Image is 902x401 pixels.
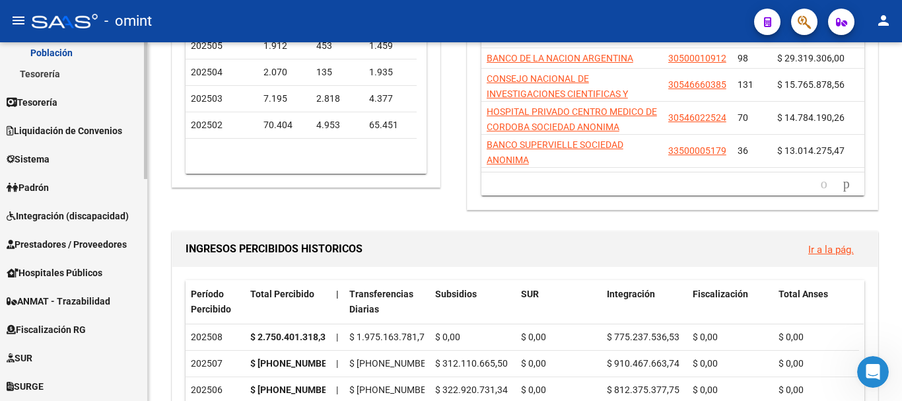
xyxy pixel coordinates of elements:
[263,118,306,133] div: 70.404
[349,289,413,314] span: Transferencias Diarias
[777,145,845,156] span: $ 13.014.275,47
[487,139,623,165] span: BANCO SUPERVIELLE SOCIEDAD ANONIMA
[316,91,359,106] div: 2.818
[435,384,508,395] span: $ 322.920.731,34
[250,358,348,369] strong: $ [PHONE_NUMBER],46
[245,280,331,324] datatable-header-cell: Total Percibido
[331,280,344,324] datatable-header-cell: |
[668,53,726,63] span: 30500010912
[607,358,679,369] span: $ 910.467.663,74
[349,358,447,369] span: $ [PHONE_NUMBER],22
[693,332,718,342] span: $ 0,00
[857,356,889,388] iframe: Intercom live chat
[798,237,864,262] button: Ir a la pág.
[435,332,460,342] span: $ 0,00
[191,93,223,104] span: 202503
[779,332,804,342] span: $ 0,00
[487,53,633,63] span: BANCO DE LA NACION ARGENTINA
[668,112,726,123] span: 30546022524
[607,384,679,395] span: $ 812.375.377,75
[521,289,539,299] span: SUR
[668,145,726,156] span: 33500005179
[430,280,516,324] datatable-header-cell: Subsidios
[7,124,122,138] span: Liquidación de Convenios
[7,95,57,110] span: Tesorería
[369,65,411,80] div: 1.935
[779,358,804,369] span: $ 0,00
[521,384,546,395] span: $ 0,00
[7,379,44,394] span: SURGE
[773,280,859,324] datatable-header-cell: Total Anses
[263,38,306,54] div: 1.912
[487,73,628,114] span: CONSEJO NACIONAL DE INVESTIGACIONES CIENTIFICAS Y TECNICAS CONICET
[777,53,845,63] span: $ 29.319.306,00
[808,244,854,256] a: Ir a la pág.
[521,332,546,342] span: $ 0,00
[487,106,657,132] span: HOSPITAL PRIVADO CENTRO MEDICO DE CORDOBA SOCIEDAD ANONIMA
[191,40,223,51] span: 202505
[369,118,411,133] div: 65.451
[191,67,223,77] span: 202504
[316,38,359,54] div: 453
[336,289,339,299] span: |
[186,242,363,255] span: INGRESOS PERCIBIDOS HISTORICOS
[607,289,655,299] span: Integración
[7,351,32,365] span: SUR
[435,289,477,299] span: Subsidios
[7,180,49,195] span: Padrón
[738,145,748,156] span: 36
[250,332,331,342] strong: $ 2.750.401.318,30
[316,65,359,80] div: 135
[263,65,306,80] div: 2.070
[777,79,845,90] span: $ 15.765.878,56
[186,280,245,324] datatable-header-cell: Período Percibido
[191,383,240,398] div: 202506
[316,118,359,133] div: 4.953
[837,177,856,192] a: go to next page
[191,289,231,314] span: Período Percibido
[693,358,718,369] span: $ 0,00
[7,294,110,309] span: ANMAT - Trazabilidad
[369,38,411,54] div: 1.459
[516,280,602,324] datatable-header-cell: SUR
[336,384,338,395] span: |
[815,177,833,192] a: go to previous page
[693,289,748,299] span: Fiscalización
[7,266,102,280] span: Hospitales Públicos
[602,280,687,324] datatable-header-cell: Integración
[7,237,127,252] span: Prestadores / Proveedores
[336,358,338,369] span: |
[336,332,338,342] span: |
[104,7,152,36] span: - omint
[369,91,411,106] div: 4.377
[777,112,845,123] span: $ 14.784.190,26
[7,152,50,166] span: Sistema
[435,358,508,369] span: $ 312.110.665,50
[349,332,430,342] span: $ 1.975.163.781,77
[521,358,546,369] span: $ 0,00
[191,330,240,345] div: 202508
[250,289,314,299] span: Total Percibido
[250,384,348,395] strong: $ [PHONE_NUMBER],89
[687,280,773,324] datatable-header-cell: Fiscalización
[668,79,726,90] span: 30546660385
[191,356,240,371] div: 202507
[738,112,748,123] span: 70
[738,79,753,90] span: 131
[876,13,891,28] mat-icon: person
[779,289,828,299] span: Total Anses
[693,384,718,395] span: $ 0,00
[344,280,430,324] datatable-header-cell: Transferencias Diarias
[191,120,223,130] span: 202502
[11,13,26,28] mat-icon: menu
[7,209,129,223] span: Integración (discapacidad)
[738,53,748,63] span: 98
[607,332,679,342] span: $ 775.237.536,53
[263,91,306,106] div: 7.195
[349,384,447,395] span: $ [PHONE_NUMBER],80
[7,322,86,337] span: Fiscalización RG
[779,384,804,395] span: $ 0,00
